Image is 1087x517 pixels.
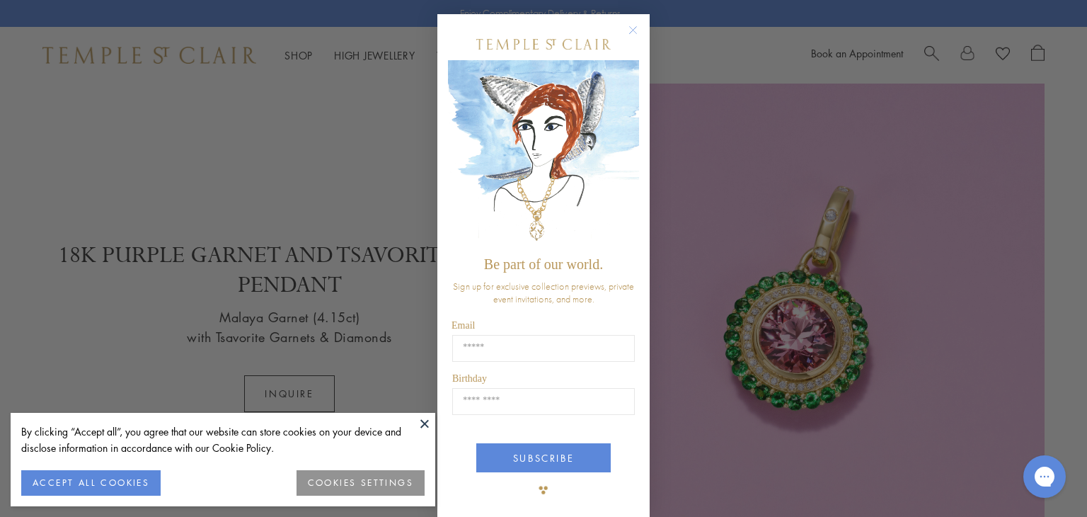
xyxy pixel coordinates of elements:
[448,60,639,249] img: c4a9eb12-d91a-4d4a-8ee0-386386f4f338.jpeg
[297,470,425,496] button: COOKIES SETTINGS
[529,476,558,504] img: TSC
[484,256,603,272] span: Be part of our world.
[21,424,425,456] div: By clicking “Accept all”, you agree that our website can store cookies on your device and disclos...
[452,373,487,384] span: Birthday
[452,320,475,331] span: Email
[21,470,161,496] button: ACCEPT ALL COOKIES
[631,28,649,46] button: Close dialog
[1016,450,1073,503] iframe: Gorgias live chat messenger
[452,335,635,362] input: Email
[476,39,611,50] img: Temple St. Clair
[453,280,634,305] span: Sign up for exclusive collection previews, private event invitations, and more.
[476,443,611,472] button: SUBSCRIBE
